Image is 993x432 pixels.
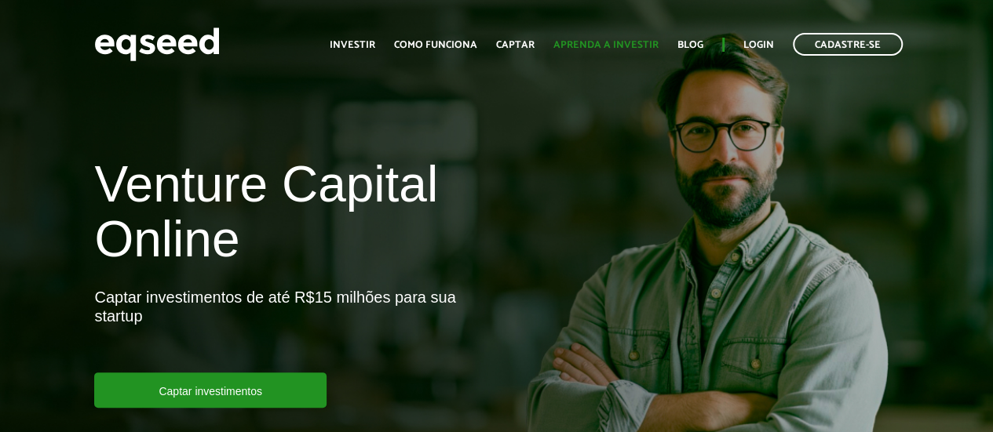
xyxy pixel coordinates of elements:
a: Captar investimentos [94,372,327,408]
a: Blog [677,40,703,50]
a: Aprenda a investir [553,40,659,50]
a: Cadastre-se [793,33,903,56]
a: Captar [496,40,535,50]
h1: Venture Capital Online [94,157,484,275]
a: Como funciona [394,40,477,50]
p: Captar investimentos de até R$15 milhões para sua startup [94,288,484,372]
a: Investir [330,40,375,50]
img: EqSeed [94,24,220,65]
a: Login [743,40,774,50]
